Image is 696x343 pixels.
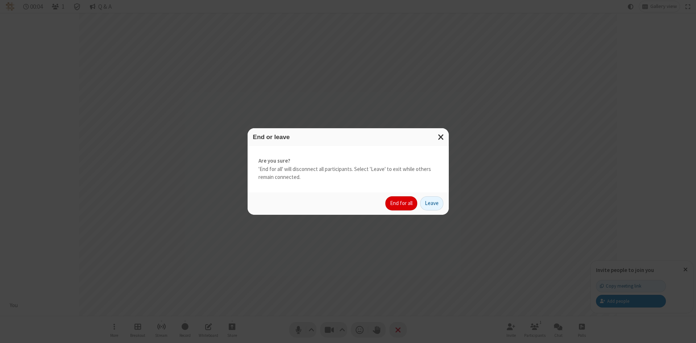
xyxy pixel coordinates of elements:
button: Leave [420,196,443,211]
div: 'End for all' will disconnect all participants. Select 'Leave' to exit while others remain connec... [248,146,449,192]
button: Close modal [434,128,449,146]
button: End for all [385,196,417,211]
h3: End or leave [253,134,443,141]
strong: Are you sure? [258,157,438,165]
